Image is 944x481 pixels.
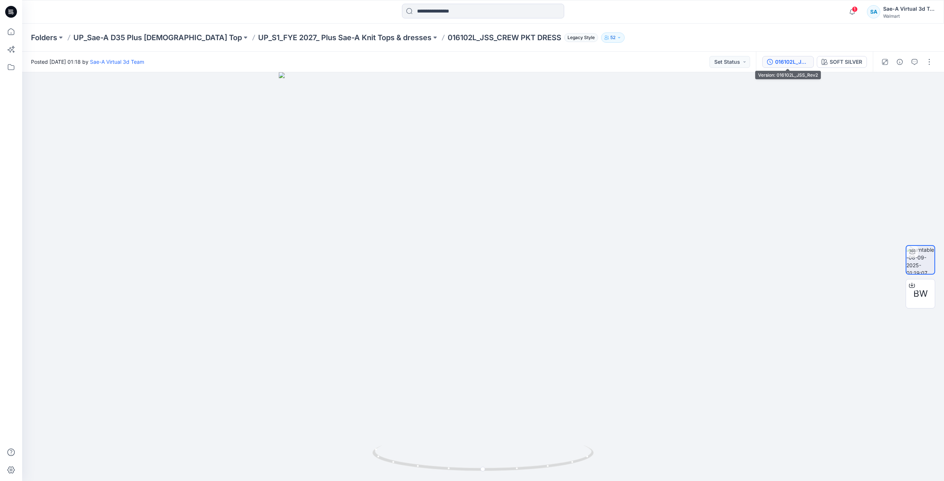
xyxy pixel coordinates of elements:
button: 52 [601,32,625,43]
button: Details [894,56,906,68]
span: 1 [852,6,858,12]
a: UP_Sae-A D35 Plus [DEMOGRAPHIC_DATA] Top [73,32,242,43]
span: BW [913,287,928,300]
p: 52 [610,34,615,42]
p: 016102L_JSS_CREW PKT DRESS [448,32,561,43]
a: Folders [31,32,57,43]
div: SOFT SILVER [830,58,862,66]
div: Sae-A Virtual 3d Team [883,4,935,13]
a: UP_S1_FYE 2027_ Plus Sae-A Knit Tops & dresses [258,32,431,43]
a: Sae-A Virtual 3d Team [90,59,144,65]
span: Legacy Style [564,33,598,42]
button: SOFT SILVER [817,56,867,68]
div: SA [867,5,880,18]
div: Walmart [883,13,935,19]
img: turntable-08-09-2025-01:19:07 [906,246,934,274]
div: 016102L_JSS_Rev2 [775,58,809,66]
span: Posted [DATE] 01:18 by [31,58,144,66]
button: 016102L_JSS_Rev2 [762,56,814,68]
button: Legacy Style [561,32,598,43]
